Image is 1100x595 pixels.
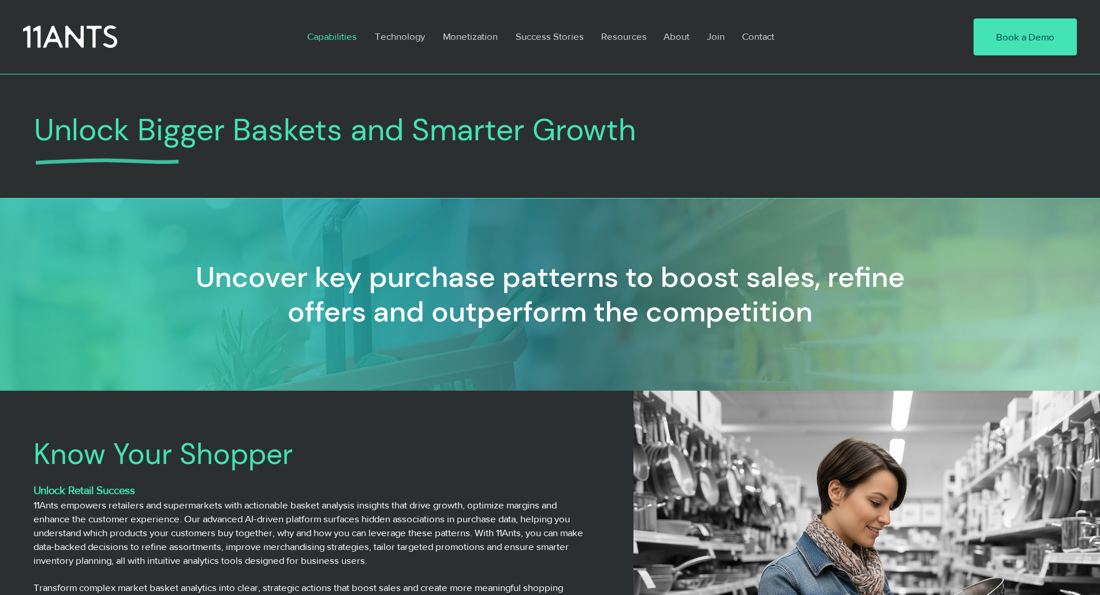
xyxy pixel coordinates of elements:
p: Contact [736,23,780,50]
span: Unlock Retail Success [33,484,135,496]
p: About [658,23,695,50]
a: Success Stories [507,23,592,50]
p: Resources [595,23,652,50]
a: Book a Demo [974,18,1077,55]
a: Monetization [434,23,507,50]
p: Success Stories [510,23,590,50]
p: Capabilities [301,23,363,50]
p: Join [701,23,730,50]
span: Book a Demo [996,30,1054,44]
p: Technology [369,23,431,50]
a: Technology [366,23,434,50]
a: About [655,23,698,50]
a: Join [698,23,733,50]
span: Know Your Shopper [33,435,293,473]
a: Contact [733,23,784,50]
h3: 11Ants empowers retailers and supermarkets with actionable basket analysis insights that drive gr... [33,498,587,567]
a: Resources [592,23,655,50]
a: Capabilities [299,23,366,50]
p: Monetization [437,23,504,50]
nav: Site [299,23,938,50]
span: Unlock Bigger Baskets and Smarter Growth [34,110,636,149]
h2: Uncover key purchase patterns to boost sales, refine offers and outperform the competition [178,260,922,329]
